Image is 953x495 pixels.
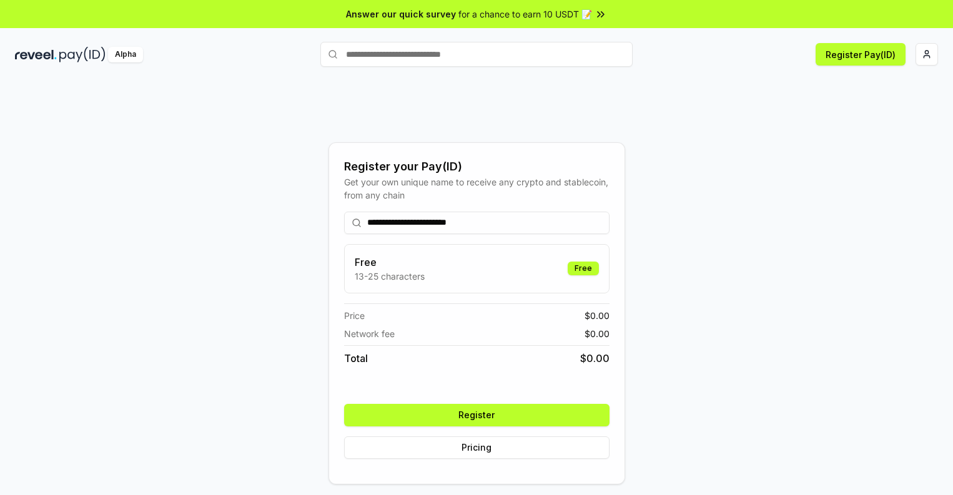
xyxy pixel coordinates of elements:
[355,270,425,283] p: 13-25 characters
[344,327,395,340] span: Network fee
[816,43,906,66] button: Register Pay(ID)
[355,255,425,270] h3: Free
[344,309,365,322] span: Price
[344,351,368,366] span: Total
[585,309,610,322] span: $ 0.00
[108,47,143,62] div: Alpha
[568,262,599,275] div: Free
[344,158,610,175] div: Register your Pay(ID)
[15,47,57,62] img: reveel_dark
[585,327,610,340] span: $ 0.00
[344,436,610,459] button: Pricing
[346,7,456,21] span: Answer our quick survey
[344,175,610,202] div: Get your own unique name to receive any crypto and stablecoin, from any chain
[580,351,610,366] span: $ 0.00
[59,47,106,62] img: pay_id
[344,404,610,426] button: Register
[458,7,592,21] span: for a chance to earn 10 USDT 📝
